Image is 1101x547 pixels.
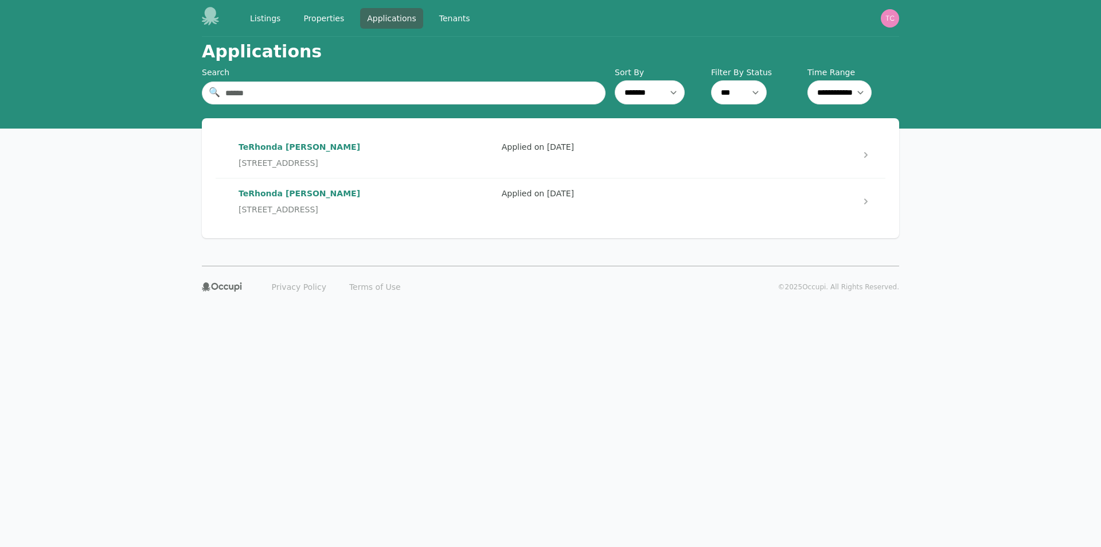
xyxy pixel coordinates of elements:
p: TeRhonda [PERSON_NAME] [239,188,493,199]
a: Privacy Policy [265,278,333,296]
p: © 2025 Occupi. All Rights Reserved. [778,282,899,292]
p: Applied on [502,188,756,199]
label: Filter By Status [711,67,803,78]
time: [DATE] [547,189,574,198]
a: TeRhonda [PERSON_NAME][STREET_ADDRESS]Applied on [DATE] [216,179,885,224]
div: Search [202,67,606,78]
time: [DATE] [547,142,574,152]
span: [STREET_ADDRESS] [239,157,318,169]
a: Applications [360,8,423,29]
label: Time Range [807,67,899,78]
a: TeRhonda [PERSON_NAME][STREET_ADDRESS]Applied on [DATE] [216,132,885,178]
label: Sort By [615,67,706,78]
a: Listings [243,8,287,29]
a: Terms of Use [342,278,408,296]
a: Tenants [432,8,477,29]
span: [STREET_ADDRESS] [239,204,318,215]
p: TeRhonda [PERSON_NAME] [239,141,493,153]
h1: Applications [202,41,322,62]
a: Properties [296,8,351,29]
p: Applied on [502,141,756,153]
